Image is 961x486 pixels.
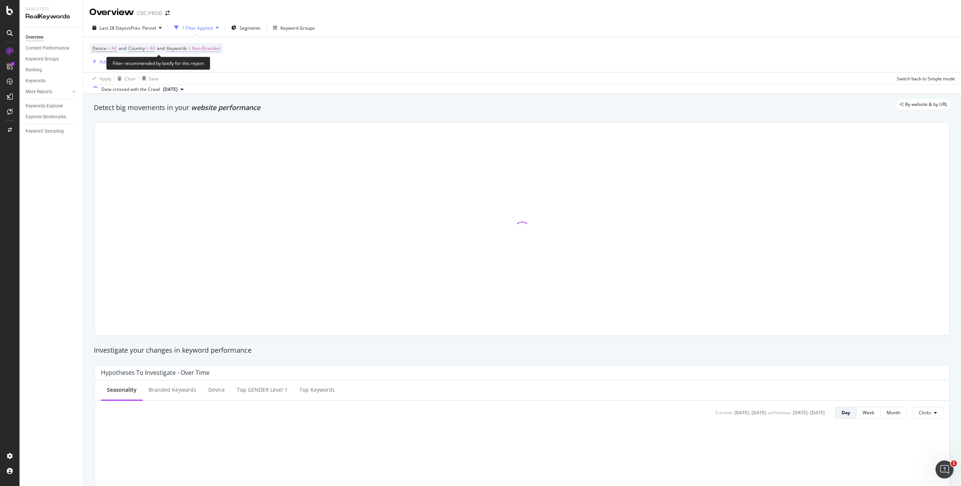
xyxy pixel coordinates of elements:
span: Clicks [919,409,931,416]
span: Segments [239,25,261,31]
span: All [150,43,155,54]
div: Keywords Explorer [26,102,63,110]
div: Top GENDER Level 1 [237,386,288,394]
span: By website & by URL [905,102,947,107]
div: Branded Keywords [149,386,196,394]
span: Keywords [167,45,187,51]
button: Clear [114,72,136,85]
span: and [157,45,165,51]
span: 1 [951,460,957,466]
span: 2025 Aug. 22nd [163,86,178,93]
div: Apply [99,75,111,82]
button: Segments [228,22,264,34]
div: More Reports [26,88,52,96]
div: Explorer Bookmarks [26,113,66,121]
div: Save [149,75,159,82]
span: Last 28 Days [99,25,126,31]
span: = [108,45,110,51]
div: Clear [125,75,136,82]
span: = [146,45,149,51]
div: arrow-right-arrow-left [165,11,170,16]
div: CDC PROD [137,9,162,17]
a: Keywords [26,77,78,85]
span: = [188,45,191,51]
div: [DATE] - [DATE] [793,409,825,416]
button: Save [139,72,159,85]
div: [DATE] - [DATE] [734,409,766,416]
div: Keywords [26,77,45,85]
button: Month [881,407,907,419]
button: Clicks [913,407,943,419]
a: Keyword Sampling [26,127,78,135]
span: vs Prev. Period [126,25,156,31]
button: Day [835,407,857,419]
a: Overview [26,33,78,41]
div: Analytics [26,6,77,12]
span: and [119,45,127,51]
span: All [111,43,117,54]
div: Switch back to Simple mode [897,75,955,82]
div: Week [863,409,874,416]
div: Overview [89,6,134,19]
div: Filter recommended by botify for this report [106,57,210,70]
a: More Reports [26,88,70,96]
div: Data crossed with the Crawl [101,86,160,93]
span: Non-Branded [192,43,220,54]
div: Keyword Groups [26,55,59,63]
div: Content Performance [26,44,69,52]
div: 1 Filter Applied [182,25,213,31]
div: legacy label [896,99,950,110]
a: Explorer Bookmarks [26,113,78,121]
div: Keyword Groups [280,25,315,31]
div: Overview [26,33,44,41]
a: Keywords Explorer [26,102,78,110]
button: [DATE] [160,85,187,94]
div: Day [842,409,850,416]
div: Ranking [26,66,42,74]
div: Current: [715,409,733,416]
div: vs Previous : [768,409,791,416]
div: Top Keywords [300,386,335,394]
div: Keyword Sampling [26,127,64,135]
button: Last 28 DaysvsPrev. Period [89,22,165,34]
a: Content Performance [26,44,78,52]
button: Apply [89,72,111,85]
div: Device [208,386,225,394]
a: Ranking [26,66,78,74]
div: Hypotheses to Investigate - Over Time [101,369,209,376]
div: Add Filter [99,59,119,65]
button: 1 Filter Applied [171,22,222,34]
span: Device [92,45,107,51]
div: Seasonality [107,386,137,394]
div: Month [887,409,900,416]
button: Switch back to Simple mode [894,72,955,85]
button: Week [857,407,881,419]
div: RealKeywords [26,12,77,21]
a: Keyword Groups [26,55,78,63]
button: Keyword Groups [270,22,318,34]
span: Country [128,45,145,51]
button: Add Filter [89,57,119,66]
div: Investigate your changes in keyword performance [94,346,950,355]
iframe: Intercom live chat [935,460,953,478]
